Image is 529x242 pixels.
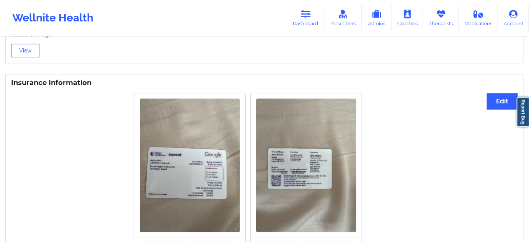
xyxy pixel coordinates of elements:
[498,5,529,31] a: Account
[517,97,529,127] a: Report Bug
[140,98,240,232] img: Cameron Setareh
[487,93,518,110] button: Edit
[362,5,392,31] a: Admins
[256,98,356,232] img: Cameron Setareh
[11,78,518,87] h3: Insurance Information
[287,5,324,31] a: Dashboard
[459,5,498,31] a: Medications
[11,44,39,57] button: View
[392,5,423,31] a: Coaches
[324,5,362,31] a: Prescribers
[423,5,459,31] a: Therapists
